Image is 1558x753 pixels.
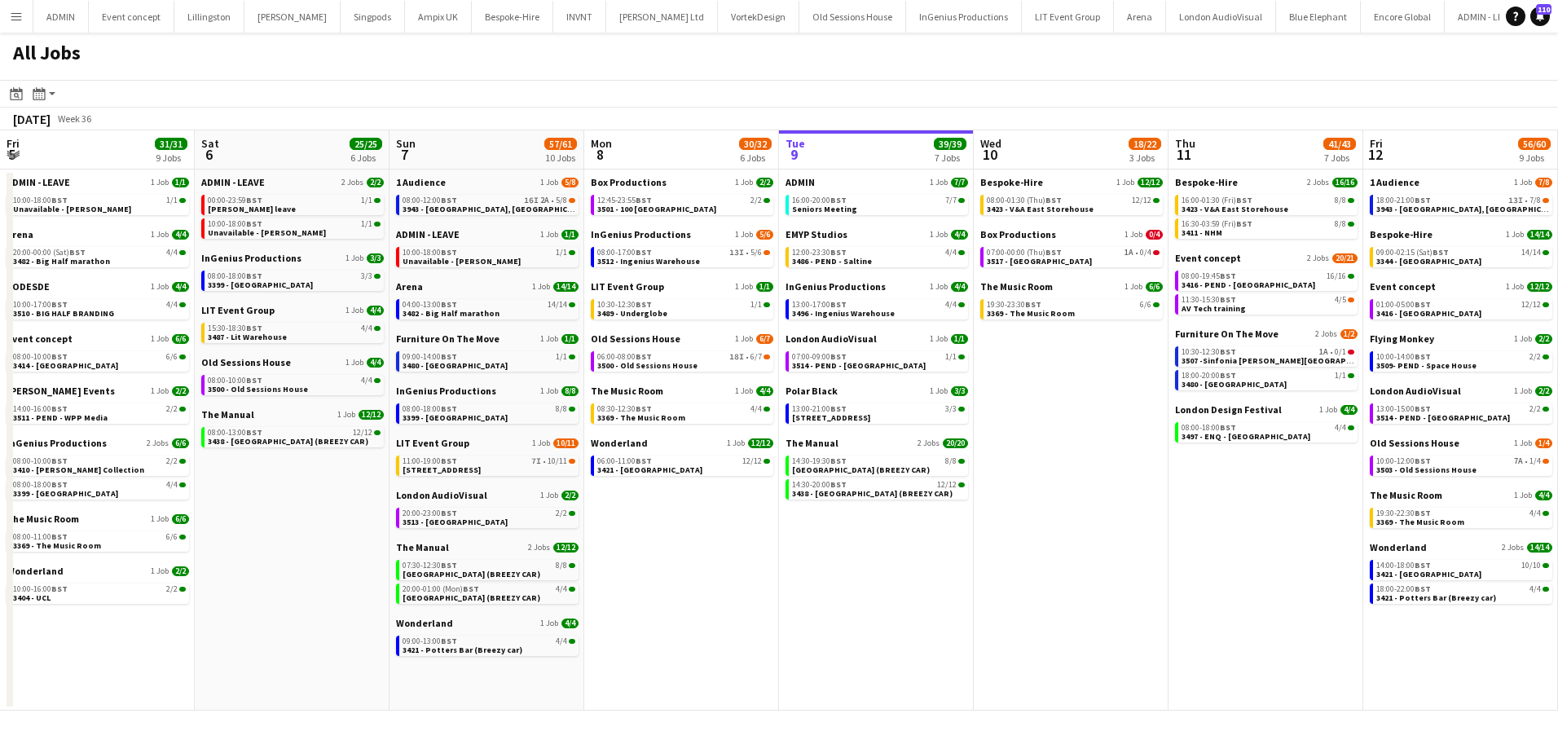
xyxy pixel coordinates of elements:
a: Arena1 Job4/4 [7,228,189,240]
span: 6/7 [756,334,773,344]
a: LIT Event Group1 Job1/1 [591,280,773,293]
span: BST [69,247,86,258]
span: 18:00-21:00 [1376,196,1431,205]
a: 19:30-23:30BST6/63369 - The Music Room [987,299,1160,318]
span: Arena [7,228,33,240]
div: ADMIN1 Job7/716:00-20:00BST7/7Seniors Meeting [786,176,968,228]
span: 1 Job [151,334,169,344]
div: 1 Audience1 Job7/818:00-21:00BST13I•7/83943 - [GEOGRAPHIC_DATA], [GEOGRAPHIC_DATA] [1370,176,1552,228]
span: 3489 - Underglobe [597,308,667,319]
span: 00:00-23:59 [208,196,262,205]
a: 11:30-15:30BST4/5AV Tech training [1182,294,1354,313]
span: BST [441,299,457,310]
span: Event concept [1175,252,1241,264]
div: LIT Event Group1 Job4/415:30-18:30BST4/43487 - Lit Warehouse [201,304,384,356]
span: 3416 - Natural History Museum [1376,308,1481,319]
a: 08:00-17:00BST13I•5/63512 - Ingenius Warehouse [597,247,770,266]
span: 1 Job [930,282,948,292]
span: Box Productions [591,176,667,188]
a: InGenius Productions1 Job4/4 [786,280,968,293]
a: 13:00-17:00BST4/43496 - Ingenius Warehouse [792,299,965,318]
span: London AudioVisual [786,332,877,345]
span: 10:00-18:00 [13,196,68,205]
div: EMYP Studios1 Job4/412:00-23:30BST4/43486 - PEND - Saltine [786,228,968,280]
div: Furniture On The Move2 Jobs1/210:30-12:30BST1A•0/13507 -Sinfonia [PERSON_NAME][GEOGRAPHIC_DATA]18... [1175,328,1358,403]
span: CODESDE [7,280,50,293]
span: 14/14 [1521,249,1541,257]
span: BST [636,299,652,310]
span: AV Tech training [1182,303,1246,314]
span: 11:30-15:30 [1182,296,1236,304]
a: 10:00-18:00BST1/1Unavailable - [PERSON_NAME] [13,195,186,214]
span: 4/4 [945,249,957,257]
span: 1 Job [930,178,948,187]
span: Bespoke-Hire [980,176,1043,188]
span: LIT Event Group [201,304,275,316]
a: 10:30-12:30BST1/13489 - Underglobe [597,299,770,318]
span: 1 Job [540,230,558,240]
span: BST [1236,218,1252,229]
span: InGenius Productions [786,280,886,293]
a: 10:00-17:00BST4/43510 - BIG HALF BRANDING [13,299,186,318]
button: London AudioVisual [1166,1,1276,33]
span: 4/5 [1335,296,1346,304]
span: 1 Job [151,178,169,187]
a: 16:00-01:30 (Fri)BST8/83423 - V&A East Storehouse [1182,195,1354,214]
span: 3/3 [361,272,372,280]
span: ADMIN - LEAVE [396,228,460,240]
a: 12:45-23:55BST2/23501 - 100 [GEOGRAPHIC_DATA] [597,195,770,214]
span: 2/2 [367,178,384,187]
span: BST [1415,299,1431,310]
a: Bespoke-Hire1 Job12/12 [980,176,1163,188]
span: 07:00-00:00 (Thu) [987,249,1062,257]
span: 1 Job [1124,230,1142,240]
span: 08:00-12:00 [403,196,457,205]
button: Blue Elephant [1276,1,1361,33]
span: 12/12 [1132,196,1151,205]
span: 7/8 [1535,178,1552,187]
span: 4/4 [945,301,957,309]
div: • [403,196,575,205]
span: 1/1 [561,230,579,240]
a: InGenius Productions1 Job5/6 [591,228,773,240]
span: 15:30-18:30 [208,324,262,332]
span: 8/8 [1335,196,1346,205]
span: 4/4 [951,230,968,240]
span: 1 Job [345,253,363,263]
a: Box Productions1 Job2/2 [591,176,773,188]
a: 00:00-23:59BST1/1[PERSON_NAME] leave [208,195,381,214]
span: The Music Room [980,280,1053,293]
span: Bespoke-Hire [1370,228,1433,240]
a: 08:00-18:00BST3/33399 - [GEOGRAPHIC_DATA] [208,271,381,289]
span: 7/7 [951,178,968,187]
span: 1/1 [556,249,567,257]
a: InGenius Productions1 Job3/3 [201,252,384,264]
span: 1/1 [361,220,372,228]
div: Arena1 Job4/420:00-00:00 (Sat)BST4/43482 - Big Half marathon [7,228,189,280]
span: 04:00-13:00 [403,301,457,309]
a: 09:00-02:15 (Sat)BST14/143344 - [GEOGRAPHIC_DATA] [1376,247,1549,266]
div: InGenius Productions1 Job4/413:00-17:00BST4/43496 - Ingenius Warehouse [786,280,968,332]
a: 1 Audience1 Job5/8 [396,176,579,188]
a: 04:00-13:00BST14/143482 - Big Half marathon [403,299,575,318]
a: ADMIN - LEAVE2 Jobs2/2 [201,176,384,188]
span: 16:00-20:00 [792,196,847,205]
div: • [987,249,1160,257]
span: 5/6 [750,249,762,257]
span: 3423 - V&A East Storehouse [987,204,1094,214]
button: [PERSON_NAME] Ltd [606,1,718,33]
button: Old Sessions House [799,1,906,33]
span: BST [246,323,262,333]
a: Event concept1 Job6/6 [7,332,189,345]
button: Encore Global [1361,1,1445,33]
span: Unavailable - Ash [403,256,521,266]
div: ADMIN - LEAVE1 Job1/110:00-18:00BST1/1Unavailable - [PERSON_NAME] [396,228,579,280]
span: 0/4 [1140,249,1151,257]
a: 16:00-20:00BST7/7Seniors Meeting [792,195,965,214]
span: 3487 - Lit Warehouse [208,332,287,342]
span: BST [1220,294,1236,305]
span: BST [636,195,652,205]
span: 5/8 [556,196,567,205]
a: Box Productions1 Job0/4 [980,228,1163,240]
span: 10:00-17:00 [13,301,68,309]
